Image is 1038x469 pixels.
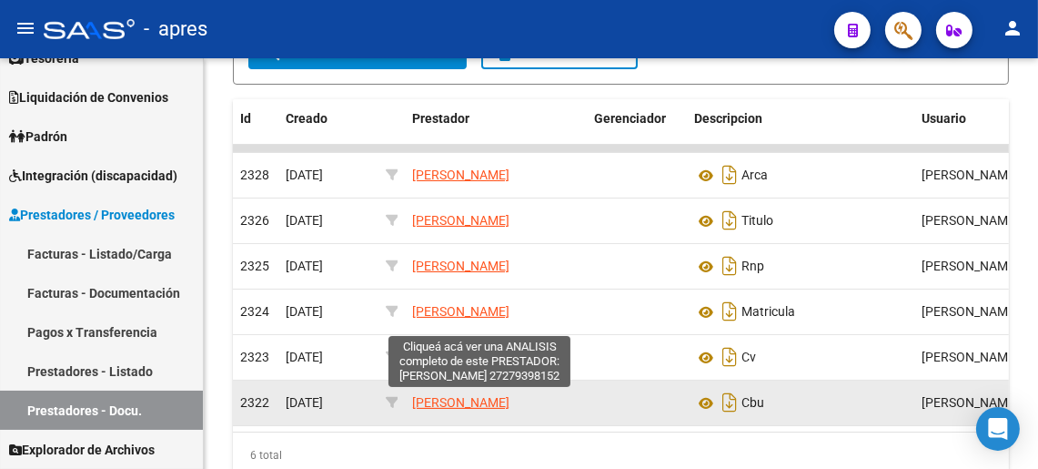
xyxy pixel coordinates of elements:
[286,168,323,182] span: [DATE]
[240,111,251,126] span: Id
[741,260,764,274] span: Rnp
[9,440,155,460] span: Explorador de Archivos
[412,304,509,319] span: [PERSON_NAME]
[286,111,328,126] span: Creado
[922,304,1019,319] span: [PERSON_NAME]
[694,111,762,126] span: Descripcion
[9,205,175,225] span: Prestadores / Proveedores
[412,111,469,126] span: Prestador
[922,168,1019,182] span: [PERSON_NAME]
[240,304,269,319] span: 2324
[976,407,1020,451] div: Open Intercom Messenger
[494,46,625,62] span: Borrar Filtros
[286,350,323,364] span: [DATE]
[922,350,1019,364] span: [PERSON_NAME]
[718,388,741,417] i: Descargar documento
[914,99,1023,159] datatable-header-cell: Usuario
[9,127,67,147] span: Padrón
[922,259,1019,273] span: [PERSON_NAME]
[240,350,269,364] span: 2323
[687,99,914,159] datatable-header-cell: Descripcion
[15,17,36,39] mat-icon: menu
[922,395,1019,410] span: [PERSON_NAME]
[741,305,795,320] span: Matricula
[412,259,509,273] span: [PERSON_NAME]
[718,297,741,326] i: Descargar documento
[922,111,966,126] span: Usuario
[286,304,323,319] span: [DATE]
[412,350,509,364] span: [PERSON_NAME]
[261,46,454,62] span: Buscar Documentacion
[718,206,741,235] i: Descargar documento
[718,160,741,189] i: Descargar documento
[405,99,587,159] datatable-header-cell: Prestador
[587,99,687,159] datatable-header-cell: Gerenciador
[240,213,269,228] span: 2326
[741,351,756,365] span: Cv
[594,111,666,126] span: Gerenciador
[412,213,509,228] span: [PERSON_NAME]
[278,99,378,159] datatable-header-cell: Creado
[412,168,509,182] span: [PERSON_NAME]
[286,395,323,410] span: [DATE]
[922,213,1019,228] span: [PERSON_NAME]
[718,251,741,280] i: Descargar documento
[144,9,207,49] span: - apres
[240,168,269,182] span: 2328
[240,259,269,273] span: 2325
[9,87,168,107] span: Liquidación de Convenios
[9,166,177,186] span: Integración (discapacidad)
[741,214,773,229] span: Titulo
[286,259,323,273] span: [DATE]
[240,395,269,410] span: 2322
[412,395,509,410] span: [PERSON_NAME]
[741,168,768,183] span: Arca
[286,213,323,228] span: [DATE]
[1002,17,1023,39] mat-icon: person
[233,99,278,159] datatable-header-cell: Id
[741,396,764,411] span: Cbu
[718,342,741,372] i: Descargar documento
